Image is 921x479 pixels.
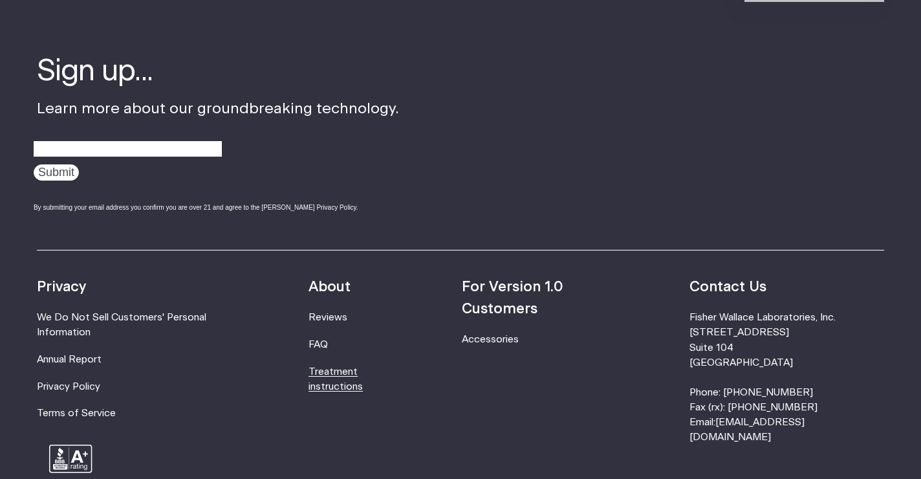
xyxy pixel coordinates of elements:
strong: About [309,280,351,294]
a: Annual Report [37,355,102,364]
strong: Privacy [37,280,86,294]
a: [EMAIL_ADDRESS][DOMAIN_NAME] [689,418,805,442]
div: By submitting your email address you confirm you are over 21 and agree to the [PERSON_NAME] Priva... [34,203,399,212]
li: Fisher Wallace Laboratories, Inc. [STREET_ADDRESS] Suite 104 [GEOGRAPHIC_DATA] Phone: [PHONE_NUMB... [689,310,884,445]
a: Treatment instructions [309,367,363,392]
a: Reviews [309,313,347,322]
strong: Contact Us [689,280,766,294]
div: Learn more about our groundbreaking technology. [37,52,399,225]
a: Privacy Policy [37,382,100,392]
input: Submit [34,164,79,181]
a: Accessories [462,335,519,344]
a: We Do Not Sell Customers' Personal Information [37,313,206,337]
h4: Sign up... [37,52,399,92]
strong: For Version 1.0 Customers [462,280,563,315]
a: Terms of Service [37,408,116,418]
a: FAQ [309,340,328,350]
